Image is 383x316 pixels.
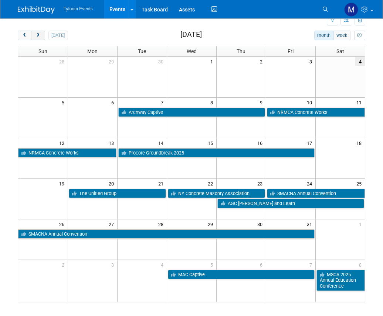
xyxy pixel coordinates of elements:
[259,57,266,66] span: 2
[306,179,315,188] span: 24
[18,6,55,14] img: ExhibitDay
[111,260,117,269] span: 3
[259,98,266,107] span: 9
[356,98,365,107] span: 11
[108,179,117,188] span: 20
[58,179,68,188] span: 19
[333,31,350,40] button: week
[58,57,68,66] span: 28
[160,98,167,107] span: 7
[180,31,202,39] h2: [DATE]
[18,31,31,40] button: prev
[207,138,216,147] span: 15
[108,138,117,147] span: 13
[18,148,116,158] a: NRMCA Concrete Works
[111,98,117,107] span: 6
[358,219,365,229] span: 1
[31,31,45,40] button: next
[267,189,365,198] a: SMACNA Annual Convention
[237,48,245,54] span: Thu
[358,260,365,269] span: 8
[160,260,167,269] span: 4
[168,270,315,279] a: MAC Captive
[138,48,146,54] span: Tue
[87,48,98,54] span: Mon
[64,6,93,11] span: Tyfoom Events
[207,219,216,229] span: 29
[207,179,216,188] span: 22
[168,189,265,198] a: NY Concrete Masonry Association
[259,260,266,269] span: 6
[69,189,166,198] a: The Unified Group
[257,138,266,147] span: 16
[18,229,315,239] a: SMACNA Annual Convention
[61,98,68,107] span: 5
[61,260,68,269] span: 2
[356,138,365,147] span: 18
[108,57,117,66] span: 29
[314,31,334,40] button: month
[210,98,216,107] span: 8
[210,260,216,269] span: 5
[288,48,294,54] span: Fri
[257,179,266,188] span: 23
[157,138,167,147] span: 14
[108,219,117,229] span: 27
[306,138,315,147] span: 17
[316,270,365,291] a: MSCA 2025 Annual Education Conference
[257,219,266,229] span: 30
[306,219,315,229] span: 31
[118,108,265,117] a: Archway Captive
[309,260,315,269] span: 7
[355,57,365,66] span: 4
[210,57,216,66] span: 1
[58,219,68,229] span: 26
[336,48,344,54] span: Sat
[344,3,358,17] img: Mark Nelson
[267,108,365,117] a: NRMCA Concrete Works
[309,57,315,66] span: 3
[157,179,167,188] span: 21
[48,31,68,40] button: [DATE]
[306,98,315,107] span: 10
[187,48,197,54] span: Wed
[58,138,68,147] span: 12
[157,219,167,229] span: 28
[356,179,365,188] span: 25
[38,48,47,54] span: Sun
[354,31,365,40] button: myCustomButton
[357,33,362,38] i: Personalize Calendar
[217,199,365,208] a: AGC [PERSON_NAME] and Learn
[157,57,167,66] span: 30
[118,148,315,158] a: Procore Groundbreak 2025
